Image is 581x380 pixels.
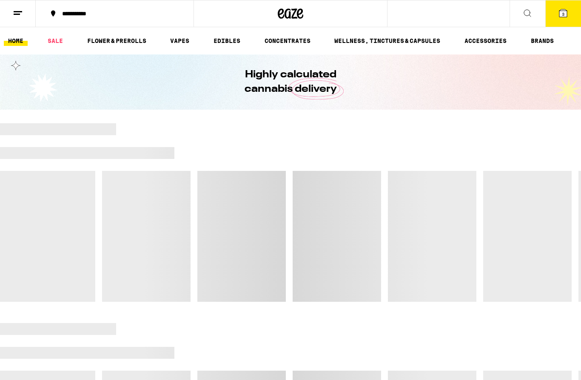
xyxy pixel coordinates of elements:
a: ACCESSORIES [460,36,511,46]
a: SALE [43,36,67,46]
a: CONCENTRATES [260,36,315,46]
span: 3 [562,11,564,17]
a: HOME [4,36,28,46]
a: WELLNESS, TINCTURES & CAPSULES [330,36,444,46]
h1: Highly calculated cannabis delivery [220,68,361,96]
a: FLOWER & PREROLLS [83,36,151,46]
a: EDIBLES [209,36,245,46]
button: 3 [545,0,581,27]
a: BRANDS [527,36,558,46]
a: VAPES [166,36,194,46]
